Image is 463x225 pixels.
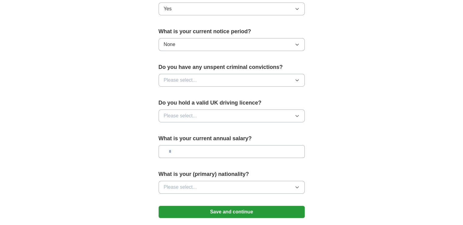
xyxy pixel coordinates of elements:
[159,27,305,36] label: What is your current notice period?
[164,112,197,120] span: Please select...
[159,134,305,143] label: What is your current annual salary?
[159,74,305,87] button: Please select...
[159,170,305,178] label: What is your (primary) nationality?
[164,5,172,12] span: Yes
[159,38,305,51] button: None
[159,2,305,15] button: Yes
[164,41,175,48] span: None
[164,77,197,84] span: Please select...
[159,109,305,122] button: Please select...
[159,181,305,194] button: Please select...
[159,99,305,107] label: Do you hold a valid UK driving licence?
[164,184,197,191] span: Please select...
[159,63,305,71] label: Do you have any unspent criminal convictions?
[159,206,305,218] button: Save and continue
